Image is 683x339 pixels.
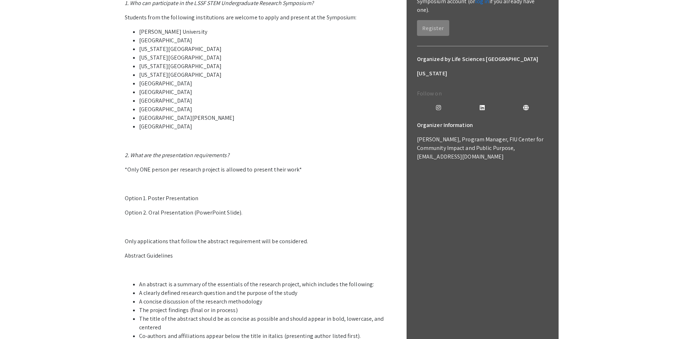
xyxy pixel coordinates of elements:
[139,105,394,114] li: [GEOGRAPHIC_DATA]
[5,307,30,334] iframe: Chat
[139,79,394,88] li: [GEOGRAPHIC_DATA]
[139,88,394,96] li: [GEOGRAPHIC_DATA]
[139,53,394,62] li: [US_STATE][GEOGRAPHIC_DATA]
[139,71,394,79] li: [US_STATE][GEOGRAPHIC_DATA]
[125,194,394,203] p: Option 1. Poster Presentation
[125,165,394,174] p: *Only ONE person per research project is allowed to present their work*
[139,114,394,122] li: [GEOGRAPHIC_DATA][PERSON_NAME]
[139,62,394,71] li: [US_STATE][GEOGRAPHIC_DATA]
[139,45,394,53] li: [US_STATE][GEOGRAPHIC_DATA]
[139,36,394,45] li: [GEOGRAPHIC_DATA]
[139,122,394,131] li: [GEOGRAPHIC_DATA]
[125,237,394,246] p: Only applications that follow the abstract requirement will be considered.
[139,289,394,297] li: A clearly defined research question and the purpose of the study
[125,151,229,159] em: 2. What are the presentation requirements?
[417,118,548,132] h6: Organizer Information
[417,89,548,98] p: Follow on
[125,208,394,217] p: Option 2. Oral Presentation (PowerPoint Slide).
[125,13,394,22] p: Students from the following institutions are welcome to apply and present at the Symposium:
[139,306,394,315] li: The project findings (final or in process)
[139,280,394,289] li: An abstract is a summary of the essentials of the research project, which includes the following:
[139,297,394,306] li: A concise discussion of the research methodology
[139,28,394,36] li: [PERSON_NAME] University
[417,20,449,36] button: Register
[139,96,394,105] li: [GEOGRAPHIC_DATA]
[139,315,394,332] li: The title of the abstract should be as concise as possible and should appear in bold, lowercase, ...
[417,135,548,161] p: [PERSON_NAME], Program Manager, FIU Center for Community Impact and Public Purpose, [EMAIL_ADDRES...
[417,52,548,81] h6: Organized by Life Sciences [GEOGRAPHIC_DATA][US_STATE]
[125,251,394,260] p: Abstract Guidelines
